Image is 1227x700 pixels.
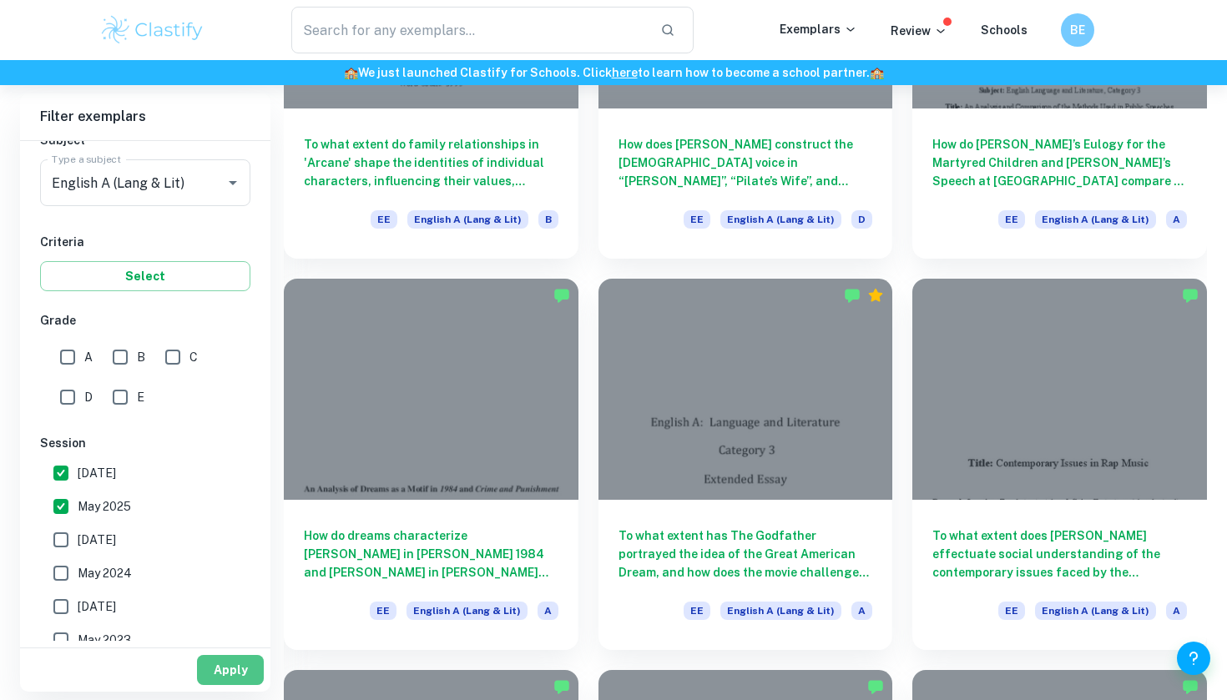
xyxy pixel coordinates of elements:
span: [DATE] [78,464,116,482]
span: English A (Lang & Lit) [1035,210,1156,229]
button: Open [221,171,245,194]
p: Exemplars [780,20,857,38]
span: EE [684,210,710,229]
span: English A (Lang & Lit) [720,602,841,620]
span: C [189,348,198,366]
a: How do dreams characterize [PERSON_NAME] in [PERSON_NAME] 1984 and [PERSON_NAME] in [PERSON_NAME]... [284,279,578,649]
span: EE [684,602,710,620]
span: B [538,210,558,229]
span: A [84,348,93,366]
img: Marked [553,287,570,304]
span: English A (Lang & Lit) [407,210,528,229]
h6: Session [40,434,250,452]
span: EE [998,602,1025,620]
span: [DATE] [78,531,116,549]
p: Review [891,22,947,40]
span: May 2025 [78,497,131,516]
span: D [851,210,872,229]
img: Clastify logo [99,13,205,47]
span: EE [370,602,396,620]
button: Help and Feedback [1177,642,1210,675]
button: Apply [197,655,264,685]
h6: How does [PERSON_NAME] construct the [DEMOGRAPHIC_DATA] voice in “[PERSON_NAME]”, “Pilate’s Wife”... [619,135,873,190]
h6: Filter exemplars [20,93,270,140]
h6: How do [PERSON_NAME]’s Eulogy for the Martyred Children and [PERSON_NAME]’s Speech at [GEOGRAPHIC... [932,135,1187,190]
span: May 2024 [78,564,132,582]
span: E [137,388,144,406]
img: Marked [867,678,884,695]
input: Search for any exemplars... [291,7,647,53]
img: Marked [1182,678,1199,695]
span: A [851,602,872,620]
h6: Criteria [40,233,250,251]
label: Type a subject [52,152,121,166]
img: Marked [1182,287,1199,304]
div: Premium [867,287,884,304]
span: A [1166,210,1187,229]
span: 🏫 [344,66,358,79]
span: D [84,388,93,406]
img: Marked [553,678,570,695]
a: To what extent has The Godfather portrayed the idea of the Great American Dream, and how does the... [598,279,893,649]
a: Schools [981,23,1028,37]
h6: Grade [40,311,250,330]
img: Marked [844,287,861,304]
span: English A (Lang & Lit) [406,602,528,620]
span: EE [998,210,1025,229]
h6: BE [1068,21,1088,39]
a: To what extent does [PERSON_NAME] effectuate social understanding of the contemporary issues face... [912,279,1207,649]
span: 🏫 [870,66,884,79]
span: [DATE] [78,597,116,616]
h6: We just launched Clastify for Schools. Click to learn how to become a school partner. [3,63,1224,82]
span: English A (Lang & Lit) [720,210,841,229]
span: B [137,348,145,366]
h6: To what extent has The Godfather portrayed the idea of the Great American Dream, and how does the... [619,526,873,582]
span: English A (Lang & Lit) [1035,602,1156,620]
span: EE [371,210,397,229]
button: BE [1061,13,1094,47]
h6: How do dreams characterize [PERSON_NAME] in [PERSON_NAME] 1984 and [PERSON_NAME] in [PERSON_NAME]... [304,526,558,582]
span: May 2023 [78,631,131,649]
span: A [1166,602,1187,620]
h6: To what extent does [PERSON_NAME] effectuate social understanding of the contemporary issues face... [932,526,1187,582]
a: here [612,66,638,79]
span: A [538,602,558,620]
h6: To what extent do family relationships in 'Arcane' shape the identities of individual characters,... [304,135,558,190]
button: Select [40,261,250,291]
